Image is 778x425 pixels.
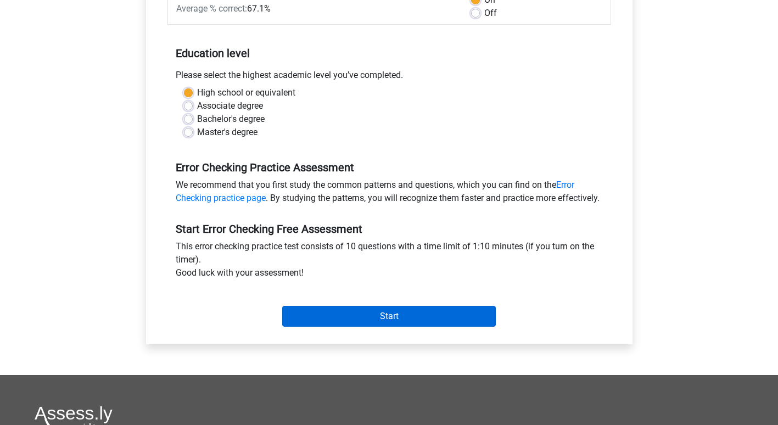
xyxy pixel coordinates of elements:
[167,240,611,284] div: This error checking practice test consists of 10 questions with a time limit of 1:10 minutes (if ...
[176,180,574,203] a: Error Checking practice page
[176,161,603,174] h5: Error Checking Practice Assessment
[484,7,497,20] label: Off
[176,3,247,14] span: Average % correct:
[176,222,603,236] h5: Start Error Checking Free Assessment
[282,306,496,327] input: Start
[197,126,258,139] label: Master's degree
[167,178,611,209] div: We recommend that you first study the common patterns and questions, which you can find on the . ...
[176,42,603,64] h5: Education level
[168,2,463,15] div: 67.1%
[197,86,295,99] label: High school or equivalent
[197,99,263,113] label: Associate degree
[167,69,611,86] div: Please select the highest academic level you’ve completed.
[197,113,265,126] label: Bachelor's degree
